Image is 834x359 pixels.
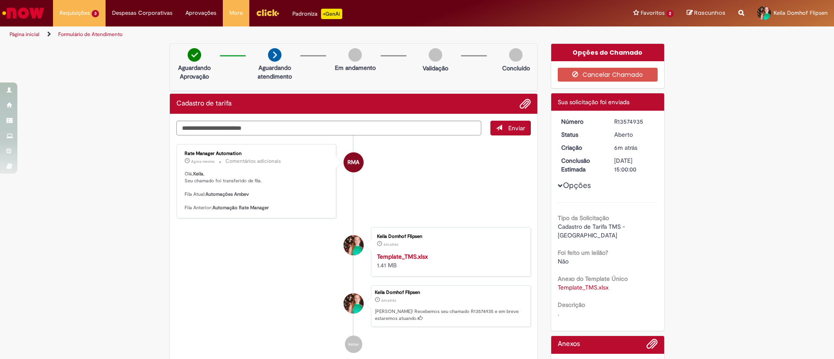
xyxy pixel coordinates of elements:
[381,298,396,303] span: 6m atrás
[641,9,665,17] span: Favoritos
[7,26,549,43] ul: Trilhas de página
[58,31,122,38] a: Formulário de Atendimento
[256,6,279,19] img: click_logo_yellow_360x200.png
[1,4,46,22] img: ServiceNow
[344,152,364,172] div: Rate Manager Automation
[687,9,725,17] a: Rascunhos
[490,121,531,135] button: Enviar
[384,242,398,247] time: 29/09/2025 08:28:40
[614,117,655,126] div: R13574935
[205,191,249,198] b: Automações Ambev
[694,9,725,17] span: Rascunhos
[666,10,674,17] span: 2
[185,9,216,17] span: Aprovações
[344,235,364,255] div: Keila Domhof Flipsen
[558,283,609,291] a: Download de Template_TMS.xlsx
[555,117,608,126] dt: Número
[558,223,627,239] span: Cadastro de Tarifa TMS - [GEOGRAPHIC_DATA]
[558,275,628,283] b: Anexo do Template Único
[384,242,398,247] span: 6m atrás
[173,63,215,81] p: Aguardando Aprovação
[646,338,658,354] button: Adicionar anexos
[229,9,243,17] span: More
[558,214,609,222] b: Tipo da Solicitação
[188,48,201,62] img: check-circle-green.png
[558,249,608,257] b: Foi feito um leilão?
[558,257,569,265] span: Não
[185,171,329,211] p: Olá, , Seu chamado foi transferido de fila. Fila Atual: Fila Anterior:
[191,159,215,164] span: Agora mesmo
[558,310,559,317] span: .
[176,285,531,327] li: Keila Domhof Flipsen
[112,9,172,17] span: Despesas Corporativas
[502,64,530,72] p: Concluído
[558,340,580,348] h2: Anexos
[558,68,658,82] button: Cancelar Chamado
[185,151,329,156] div: Rate Manager Automation
[614,130,655,139] div: Aberto
[347,152,359,173] span: RMA
[377,252,522,270] div: 1.41 MB
[348,48,362,62] img: img-circle-grey.png
[344,293,364,313] div: Keila Domhof Flipsen
[375,308,526,322] p: [PERSON_NAME]! Recebemos seu chamado R13574935 e em breve estaremos atuando.
[60,9,90,17] span: Requisições
[614,156,655,174] div: [DATE] 15:00:00
[555,156,608,174] dt: Conclusão Estimada
[321,9,342,19] p: +GenAi
[508,124,525,132] span: Enviar
[555,143,608,152] dt: Criação
[429,48,442,62] img: img-circle-grey.png
[268,48,281,62] img: arrow-next.png
[292,9,342,19] div: Padroniza
[176,100,232,108] h2: Cadastro de tarifa Histórico de tíquete
[10,31,40,38] a: Página inicial
[381,298,396,303] time: 29/09/2025 08:28:43
[614,143,655,152] div: 29/09/2025 08:28:43
[555,130,608,139] dt: Status
[191,159,215,164] time: 29/09/2025 08:35:09
[377,253,428,260] a: Template_TMS.xlsx
[509,48,523,62] img: img-circle-grey.png
[193,171,203,177] b: Keila
[176,121,481,135] textarea: Digite sua mensagem aqui...
[520,98,531,109] button: Adicionar anexos
[375,290,526,295] div: Keila Domhof Flipsen
[558,98,629,106] span: Sua solicitação foi enviada
[614,144,637,152] time: 29/09/2025 08:28:43
[614,144,637,152] span: 6m atrás
[254,63,296,81] p: Aguardando atendimento
[774,9,827,16] span: Keila Domhof Flipsen
[212,204,269,211] b: Automação Rate Manager
[92,10,99,17] span: 3
[377,234,522,239] div: Keila Domhof Flipsen
[551,44,665,61] div: Opções do Chamado
[423,64,448,72] p: Validação
[558,301,585,309] b: Descrição
[225,158,281,165] small: Comentários adicionais
[335,63,376,72] p: Em andamento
